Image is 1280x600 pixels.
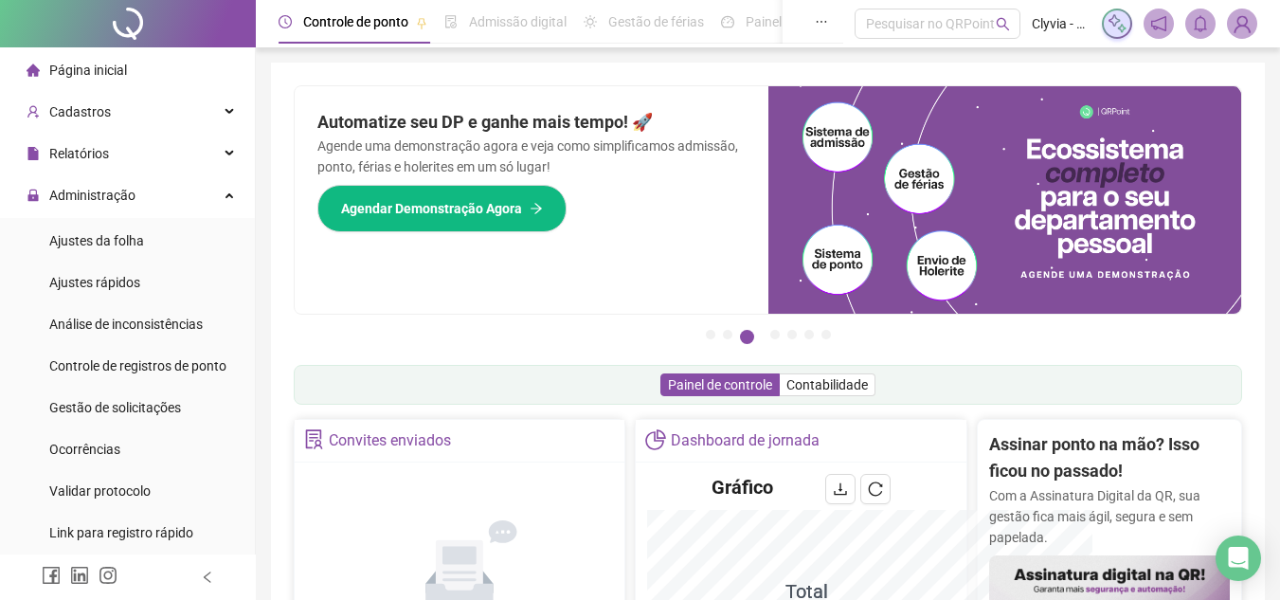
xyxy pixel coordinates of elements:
[645,429,665,449] span: pie-chart
[671,425,820,457] div: Dashboard de jornada
[70,566,89,585] span: linkedin
[1107,13,1127,34] img: sparkle-icon.fc2bf0ac1784a2077858766a79e2daf3.svg
[201,571,214,584] span: left
[746,14,820,29] span: Painel do DP
[996,17,1010,31] span: search
[740,330,754,344] button: 3
[416,17,427,28] span: pushpin
[584,15,597,28] span: sun
[49,104,111,119] span: Cadastros
[530,202,543,215] span: arrow-right
[303,14,408,29] span: Controle de ponto
[815,15,828,28] span: ellipsis
[444,15,458,28] span: file-done
[49,63,127,78] span: Página inicial
[49,233,144,248] span: Ajustes da folha
[49,525,193,540] span: Link para registro rápido
[49,400,181,415] span: Gestão de solicitações
[49,275,140,290] span: Ajustes rápidos
[706,330,715,339] button: 1
[787,330,797,339] button: 5
[721,15,734,28] span: dashboard
[49,442,120,457] span: Ocorrências
[712,474,773,500] h4: Gráfico
[608,14,704,29] span: Gestão de férias
[723,330,732,339] button: 2
[49,317,203,332] span: Análise de inconsistências
[786,377,868,392] span: Contabilidade
[821,330,831,339] button: 7
[469,14,567,29] span: Admissão digital
[317,109,746,136] h2: Automatize seu DP e ganhe mais tempo! 🚀
[329,425,451,457] div: Convites enviados
[49,358,226,373] span: Controle de registros de ponto
[989,485,1230,548] p: Com a Assinatura Digital da QR, sua gestão fica mais ágil, segura e sem papelada.
[99,566,117,585] span: instagram
[768,86,1242,314] img: banner%2Fd57e337e-a0d3-4837-9615-f134fc33a8e6.png
[49,188,135,203] span: Administração
[1032,13,1091,34] span: Clyvia - LIPSFIHA
[304,429,324,449] span: solution
[804,330,814,339] button: 6
[27,147,40,160] span: file
[833,482,848,497] span: download
[1228,9,1256,38] img: 83774
[27,64,40,77] span: home
[770,330,780,339] button: 4
[868,482,883,497] span: reload
[317,185,567,232] button: Agendar Demonstração Agora
[27,189,40,202] span: lock
[49,483,151,499] span: Validar protocolo
[27,105,40,118] span: user-add
[1192,15,1209,32] span: bell
[1216,536,1261,581] div: Open Intercom Messenger
[989,431,1230,485] h2: Assinar ponto na mão? Isso ficou no passado!
[317,136,746,177] p: Agende uma demonstração agora e veja como simplificamos admissão, ponto, férias e holerites em um...
[279,15,292,28] span: clock-circle
[1150,15,1167,32] span: notification
[341,198,522,219] span: Agendar Demonstração Agora
[42,566,61,585] span: facebook
[668,377,772,392] span: Painel de controle
[49,146,109,161] span: Relatórios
